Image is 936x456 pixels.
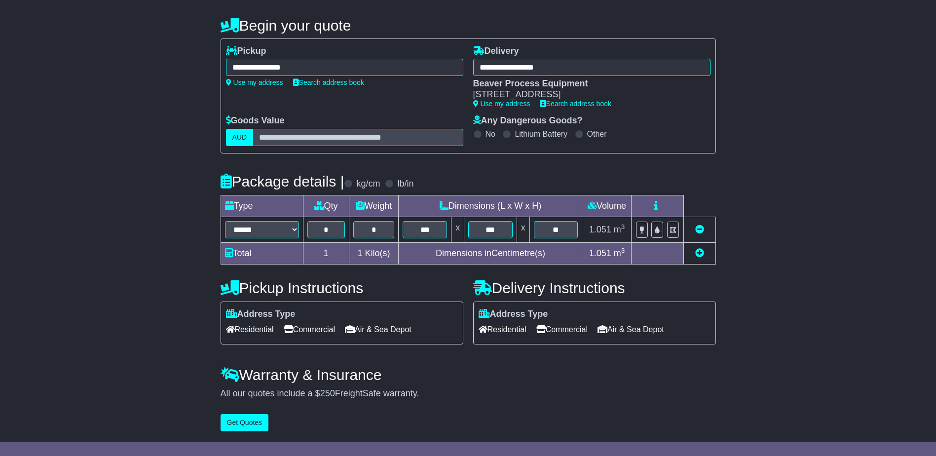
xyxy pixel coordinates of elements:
[451,217,464,242] td: x
[473,100,530,108] a: Use my address
[540,100,611,108] a: Search address book
[349,195,399,217] td: Weight
[399,242,582,264] td: Dimensions in Centimetre(s)
[221,195,303,217] td: Type
[357,248,362,258] span: 1
[221,414,269,431] button: Get Quotes
[221,280,463,296] h4: Pickup Instructions
[479,309,548,320] label: Address Type
[221,388,716,399] div: All our quotes include a $ FreightSafe warranty.
[356,179,380,190] label: kg/cm
[621,223,625,230] sup: 3
[221,173,344,190] h4: Package details |
[598,322,664,337] span: Air & Sea Depot
[621,247,625,254] sup: 3
[587,129,607,139] label: Other
[582,195,632,217] td: Volume
[614,225,625,234] span: m
[589,248,611,258] span: 1.051
[226,115,285,126] label: Goods Value
[486,129,495,139] label: No
[473,115,583,126] label: Any Dangerous Goods?
[473,46,519,57] label: Delivery
[345,322,412,337] span: Air & Sea Depot
[226,78,283,86] a: Use my address
[473,89,701,100] div: [STREET_ADDRESS]
[221,242,303,264] td: Total
[479,322,526,337] span: Residential
[399,195,582,217] td: Dimensions (L x W x H)
[695,248,704,258] a: Add new item
[536,322,588,337] span: Commercial
[517,217,529,242] td: x
[397,179,413,190] label: lb/in
[284,322,335,337] span: Commercial
[320,388,335,398] span: 250
[695,225,704,234] a: Remove this item
[614,248,625,258] span: m
[293,78,364,86] a: Search address book
[226,46,266,57] label: Pickup
[226,129,254,146] label: AUD
[473,280,716,296] h4: Delivery Instructions
[589,225,611,234] span: 1.051
[303,242,349,264] td: 1
[515,129,567,139] label: Lithium Battery
[221,367,716,383] h4: Warranty & Insurance
[221,17,716,34] h4: Begin your quote
[226,322,274,337] span: Residential
[349,242,399,264] td: Kilo(s)
[473,78,701,89] div: Beaver Process Equipment
[303,195,349,217] td: Qty
[226,309,296,320] label: Address Type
